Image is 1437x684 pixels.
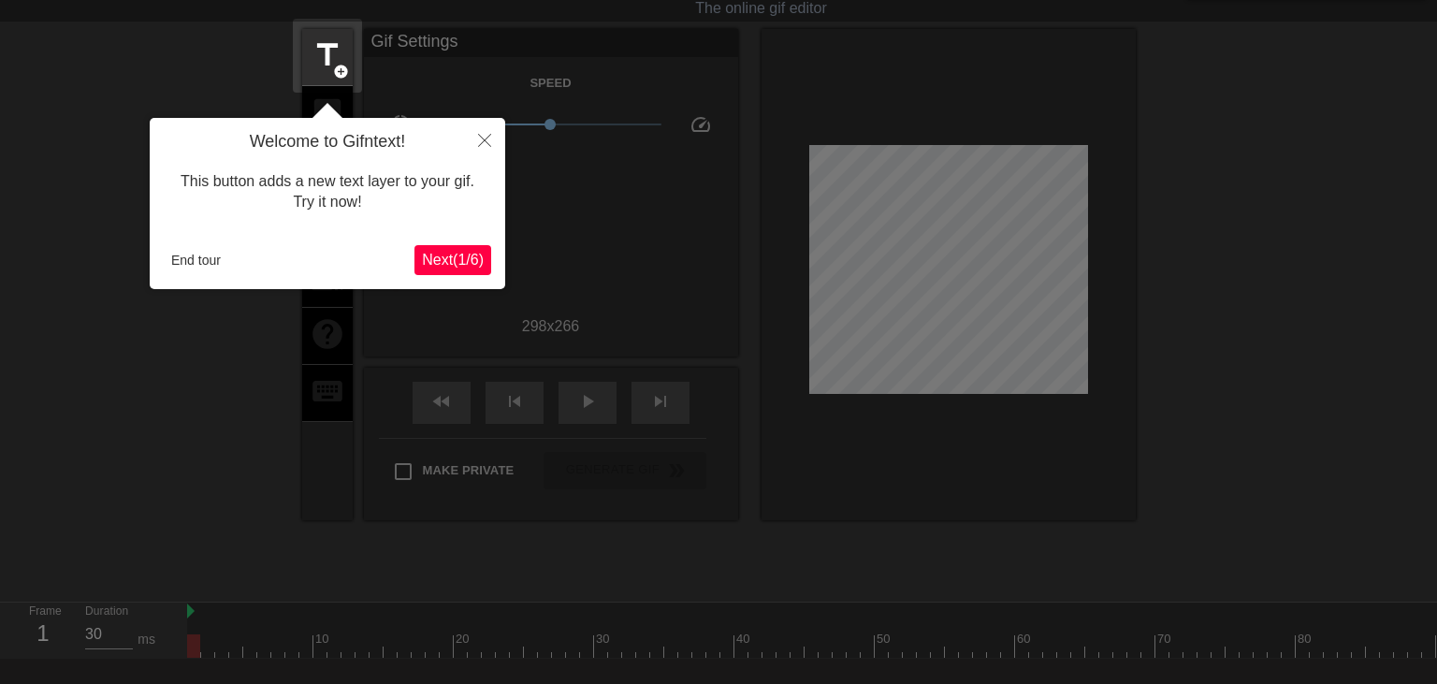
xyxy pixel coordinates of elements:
[164,153,491,232] div: This button adds a new text layer to your gif. Try it now!
[164,246,228,274] button: End tour
[164,132,491,153] h4: Welcome to Gifntext!
[414,245,491,275] button: Next
[422,252,484,268] span: Next ( 1 / 6 )
[464,118,505,161] button: Close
